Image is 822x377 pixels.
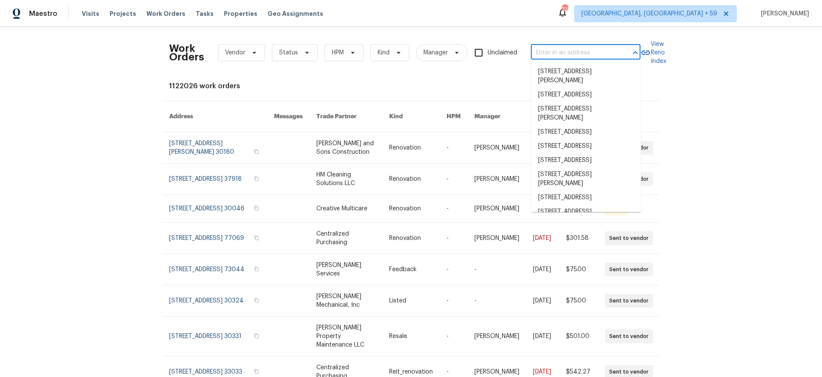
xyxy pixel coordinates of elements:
div: 729 [562,5,568,14]
span: Manager [423,48,448,57]
button: Copy Address [253,332,260,340]
input: Enter in an address [531,46,616,60]
a: View Reno Index [640,40,666,66]
button: Copy Address [253,368,260,375]
td: [PERSON_NAME] [468,132,526,164]
li: [STREET_ADDRESS] [531,88,641,102]
td: [PERSON_NAME] [468,223,526,254]
button: Copy Address [253,234,260,242]
span: [GEOGRAPHIC_DATA], [GEOGRAPHIC_DATA] + 59 [581,9,717,18]
td: Centralized Purchasing [310,223,382,254]
li: [STREET_ADDRESS] [531,139,641,153]
span: Status [279,48,298,57]
button: Copy Address [253,175,260,183]
td: - [440,195,468,223]
span: Maestro [29,9,57,18]
th: Trade Partner [310,101,382,132]
button: Close [629,47,641,59]
td: HM Cleaning Solutions LLC [310,164,382,195]
th: Manager [468,101,526,132]
span: HPM [332,48,344,57]
th: Address [162,101,267,132]
td: [PERSON_NAME] Property Maintenance LLC [310,317,382,356]
td: [PERSON_NAME] Mechanical, Inc [310,285,382,317]
li: [STREET_ADDRESS] [531,153,641,168]
li: [STREET_ADDRESS][PERSON_NAME] [531,102,641,125]
td: - [468,285,526,317]
span: Tasks [196,11,214,17]
td: - [440,132,468,164]
td: Resale [382,317,440,356]
h2: Work Orders [169,44,204,61]
th: HPM [440,101,468,132]
span: Projects [110,9,136,18]
span: Properties [224,9,257,18]
td: Renovation [382,164,440,195]
td: [PERSON_NAME] [468,164,526,195]
li: [STREET_ADDRESS][PERSON_NAME] [531,205,641,228]
span: Visits [82,9,99,18]
span: [PERSON_NAME] [757,9,809,18]
span: Kind [378,48,390,57]
td: - [440,317,468,356]
th: Due Date [526,101,559,132]
td: Renovation [382,223,440,254]
td: Listed [382,285,440,317]
td: - [440,254,468,285]
th: Messages [267,101,310,132]
td: - [468,254,526,285]
td: Renovation [382,195,440,223]
td: [PERSON_NAME] Services [310,254,382,285]
span: Geo Assignments [268,9,323,18]
li: [STREET_ADDRESS][PERSON_NAME] [531,65,641,88]
div: 1122026 work orders [169,82,653,90]
td: [PERSON_NAME] [468,195,526,223]
span: Work Orders [146,9,185,18]
th: Kind [382,101,440,132]
td: - [440,285,468,317]
button: Copy Address [253,204,260,212]
td: [PERSON_NAME] and Sons Construction [310,132,382,164]
td: Feedback [382,254,440,285]
li: [STREET_ADDRESS][PERSON_NAME] [531,168,641,191]
span: Vendor [225,48,245,57]
span: Unclaimed [488,48,517,57]
td: Renovation [382,132,440,164]
td: - [440,164,468,195]
button: Copy Address [253,148,260,156]
button: Copy Address [253,296,260,304]
li: [STREET_ADDRESS] [531,125,641,139]
td: - [440,223,468,254]
td: [PERSON_NAME] [468,317,526,356]
li: [STREET_ADDRESS] [531,191,641,205]
button: Copy Address [253,265,260,273]
td: Creative Multicare [310,195,382,223]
